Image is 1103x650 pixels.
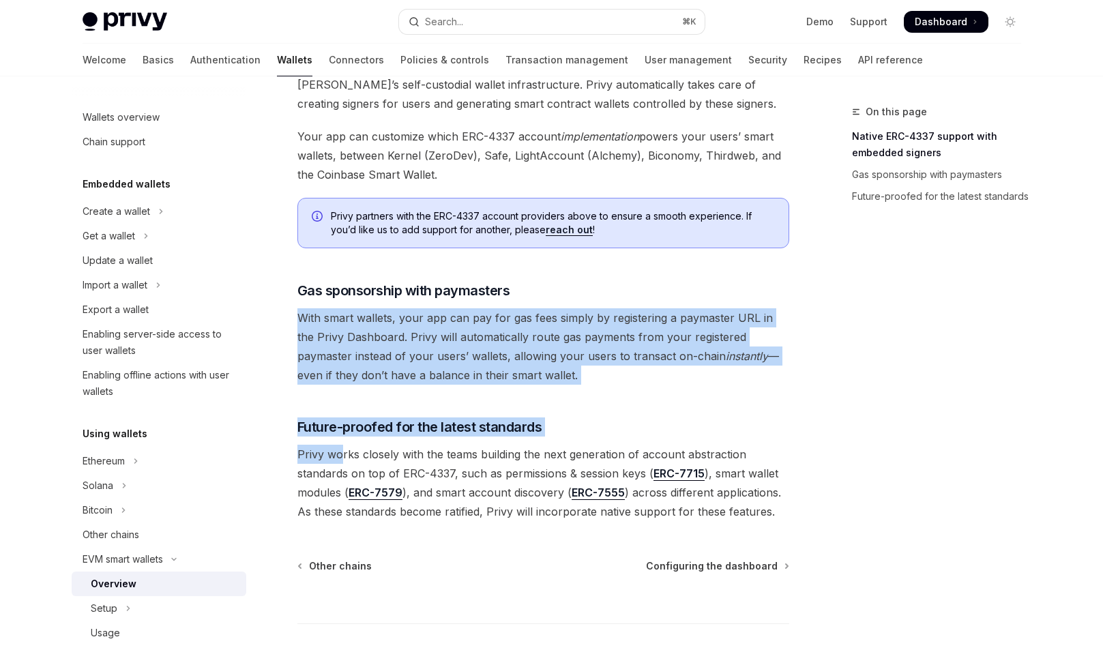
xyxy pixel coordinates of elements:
em: instantly [726,349,768,363]
a: Enabling offline actions with user wallets [72,363,246,404]
div: Wallets overview [83,109,160,125]
a: Gas sponsorship with paymasters [852,164,1032,186]
span: Privy works closely with the teams building the next generation of account abstraction standards ... [297,445,789,521]
a: Wallets [277,44,312,76]
span: Other chains [309,559,372,573]
a: Security [748,44,787,76]
a: ERC-7579 [349,486,402,500]
a: Welcome [83,44,126,76]
div: Enabling server-side access to user wallets [83,326,238,359]
span: Future-proofed for the latest standards [297,417,542,437]
img: light logo [83,12,167,31]
span: Gas sponsorship with paymasters [297,281,510,300]
button: Toggle Solana section [72,473,246,498]
div: Overview [91,576,136,592]
a: Support [850,15,887,29]
svg: Info [312,211,325,224]
a: ERC-7715 [653,467,705,481]
a: ERC-7555 [572,486,625,500]
a: Policies & controls [400,44,489,76]
button: Toggle Get a wallet section [72,224,246,248]
a: Overview [72,572,246,596]
div: Import a wallet [83,277,147,293]
a: Configuring the dashboard [646,559,788,573]
a: Update a wallet [72,248,246,273]
a: User management [645,44,732,76]
a: Other chains [72,522,246,547]
button: Open search [399,10,705,34]
a: Other chains [299,559,372,573]
a: Authentication [190,44,261,76]
span: With smart wallets, your app can pay for gas fees simply by registering a paymaster URL in the Pr... [297,308,789,385]
button: Toggle Create a wallet section [72,199,246,224]
a: Connectors [329,44,384,76]
a: Chain support [72,130,246,154]
span: Dashboard [915,15,967,29]
a: API reference [858,44,923,76]
a: Recipes [804,44,842,76]
a: Export a wallet [72,297,246,322]
a: Native ERC-4337 support with embedded signers [852,125,1032,164]
a: Wallets overview [72,105,246,130]
h5: Embedded wallets [83,176,171,192]
div: Export a wallet [83,301,149,318]
span: Privy partners with the ERC-4337 account providers above to ensure a smooth experience. If you’d ... [331,209,775,237]
button: Toggle Bitcoin section [72,498,246,522]
button: Toggle EVM smart wallets section [72,547,246,572]
span: Your app can customize which ERC-4337 account powers your users’ smart wallets, between Kernel (Z... [297,127,789,184]
h5: Using wallets [83,426,147,442]
a: Enabling server-side access to user wallets [72,322,246,363]
span: Configuring the dashboard [646,559,778,573]
a: Future-proofed for the latest standards [852,186,1032,207]
span: ⌘ K [682,16,696,27]
div: Search... [425,14,463,30]
a: Demo [806,15,834,29]
span: On this page [866,104,927,120]
div: Enabling offline actions with user wallets [83,367,238,400]
div: Other chains [83,527,139,543]
div: Solana [83,477,113,494]
div: Chain support [83,134,145,150]
em: implementation [561,130,639,143]
button: Toggle Ethereum section [72,449,246,473]
div: Update a wallet [83,252,153,269]
a: Usage [72,621,246,645]
div: Get a wallet [83,228,135,244]
div: EVM smart wallets [83,551,163,567]
button: Toggle Setup section [72,596,246,621]
a: reach out [546,224,593,236]
div: Ethereum [83,453,125,469]
div: Setup [91,600,117,617]
div: Bitcoin [83,502,113,518]
a: Basics [143,44,174,76]
a: Dashboard [904,11,988,33]
a: Transaction management [505,44,628,76]
button: Toggle Import a wallet section [72,273,246,297]
div: Usage [91,625,120,641]
button: Toggle dark mode [999,11,1021,33]
div: Create a wallet [83,203,150,220]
